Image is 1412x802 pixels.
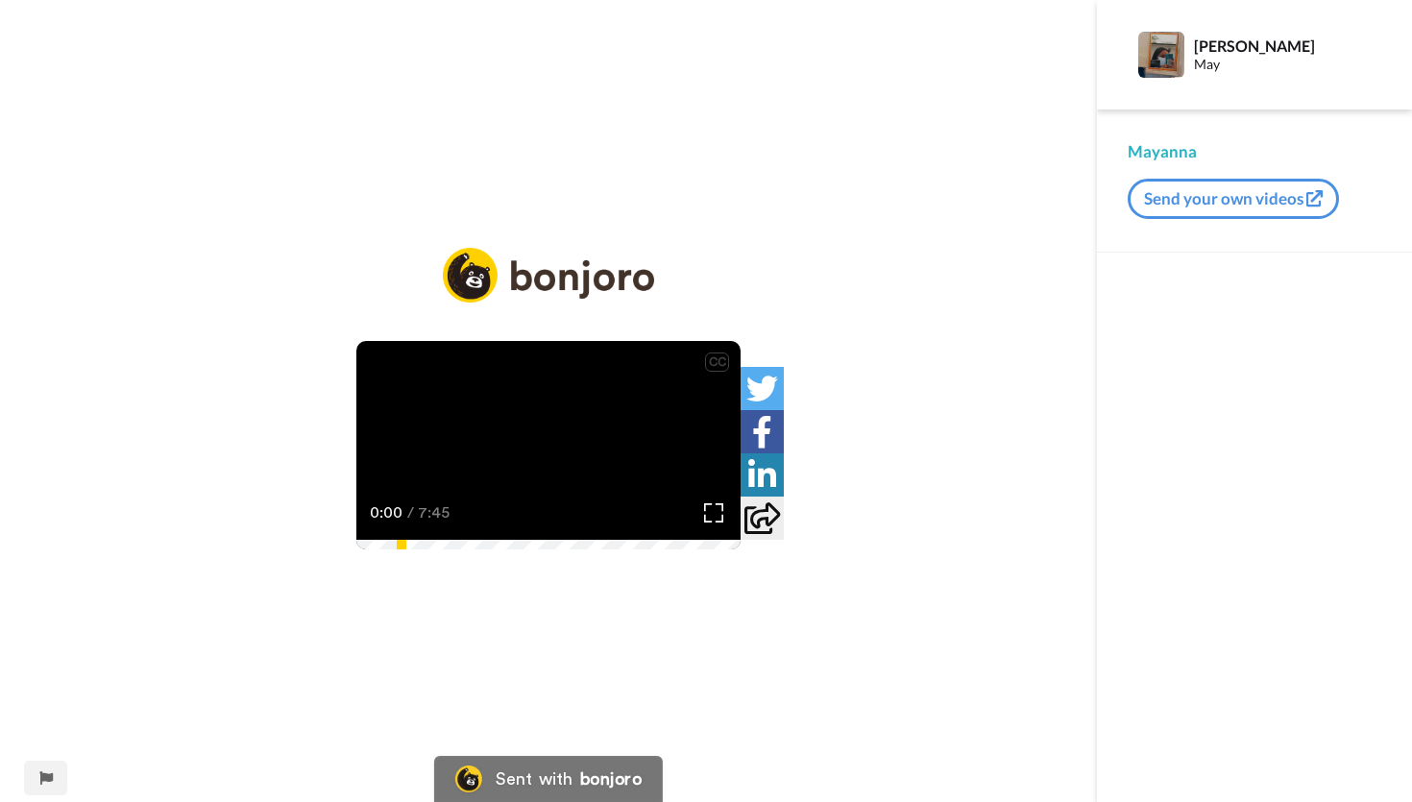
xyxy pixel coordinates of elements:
img: Profile Image [1138,32,1184,78]
div: bonjoro [580,770,642,788]
img: logo_full.png [443,248,654,303]
a: Bonjoro LogoSent withbonjoro [434,756,663,802]
span: 0:00 [370,501,403,524]
div: Mayanna [1128,140,1381,163]
button: Send your own videos [1128,179,1339,219]
span: / [407,501,414,524]
img: Bonjoro Logo [455,766,482,792]
div: [PERSON_NAME] [1194,36,1380,55]
span: 7:45 [418,501,451,524]
div: CC [705,352,729,372]
div: Sent with [496,770,572,788]
div: May [1194,57,1380,73]
img: Full screen [704,503,723,523]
